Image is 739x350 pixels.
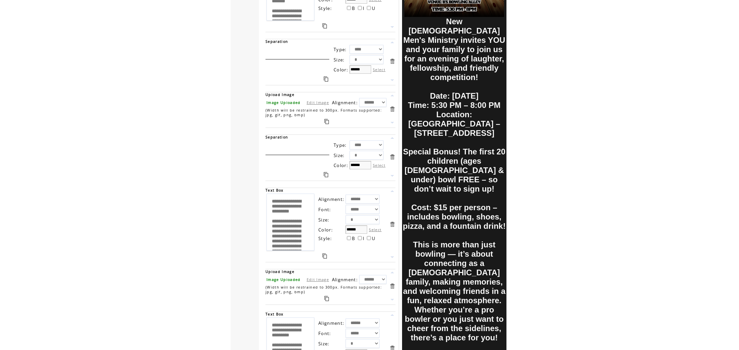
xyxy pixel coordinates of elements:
[389,154,395,160] a: Delete this item
[389,173,395,179] a: Move this item down
[307,277,329,282] a: Edit Image
[266,100,301,105] span: Image Uploaded
[372,5,375,11] span: U
[318,227,333,233] span: Color:
[324,76,328,82] a: Duplicate this item
[265,312,284,316] span: Text Box
[389,254,395,260] a: Move this item down
[334,142,347,148] span: Type:
[334,152,345,158] span: Size:
[265,285,382,294] span: (Width will be restrained to 300px. Formats supported: jpg, gif, png, bmp)
[352,5,355,11] span: B
[372,235,375,241] span: U
[334,57,345,63] span: Size:
[318,341,330,347] span: Size:
[307,100,329,105] a: Edit Image
[332,100,358,106] span: Alignment:
[318,235,332,241] span: Style:
[389,283,395,289] a: Delete this item
[369,227,381,232] label: Select
[334,162,348,168] span: Color:
[389,135,395,141] a: Move this item up
[265,108,382,117] span: (Width will be restrained to 300px. Formats supported: jpg, gif, png, bmp)
[265,269,294,274] span: Upload Image
[322,23,327,29] a: Duplicate this item
[332,277,358,283] span: Alignment:
[266,277,301,282] span: Image Uploaded
[389,58,395,64] a: Delete this item
[373,163,385,168] label: Select
[265,135,288,139] span: Separation
[318,217,330,223] span: Size:
[389,77,395,83] a: Move this item down
[318,320,344,326] span: Alignment:
[389,24,395,30] a: Move this item down
[389,106,395,112] a: Delete this item
[389,120,395,126] a: Move this item down
[324,119,329,124] a: Duplicate this item
[334,46,347,52] span: Type:
[389,92,395,99] a: Move this item up
[389,297,395,303] a: Move this item down
[265,188,284,193] span: Text Box
[334,67,348,73] span: Color:
[389,39,395,45] a: Move this item up
[265,92,294,97] span: Upload Image
[389,269,395,276] a: Move this item up
[318,207,331,213] span: Font:
[324,296,329,301] a: Duplicate this item
[318,330,331,336] span: Font:
[389,221,395,227] a: Delete this item
[352,235,355,241] span: B
[318,5,332,11] span: Style:
[265,39,288,44] span: Separation
[318,196,344,202] span: Alignment:
[363,235,365,241] span: I
[389,188,395,194] a: Move this item up
[373,67,385,72] label: Select
[363,5,365,11] span: I
[322,253,327,259] a: Duplicate this item
[389,312,395,318] a: Move this item up
[324,172,328,177] a: Duplicate this item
